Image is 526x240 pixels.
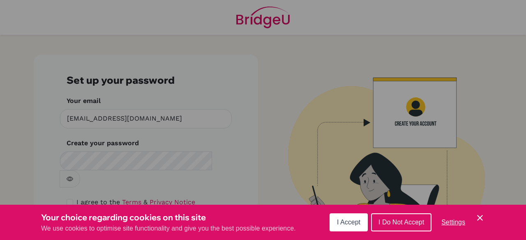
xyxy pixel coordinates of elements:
[371,213,431,231] button: I Do Not Accept
[441,219,465,226] span: Settings
[435,214,472,231] button: Settings
[475,213,485,223] button: Save and close
[41,211,296,224] h3: Your choice regarding cookies on this site
[378,219,424,226] span: I Do Not Accept
[337,219,360,226] span: I Accept
[330,213,368,231] button: I Accept
[41,224,296,233] p: We use cookies to optimise site functionality and give you the best possible experience.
